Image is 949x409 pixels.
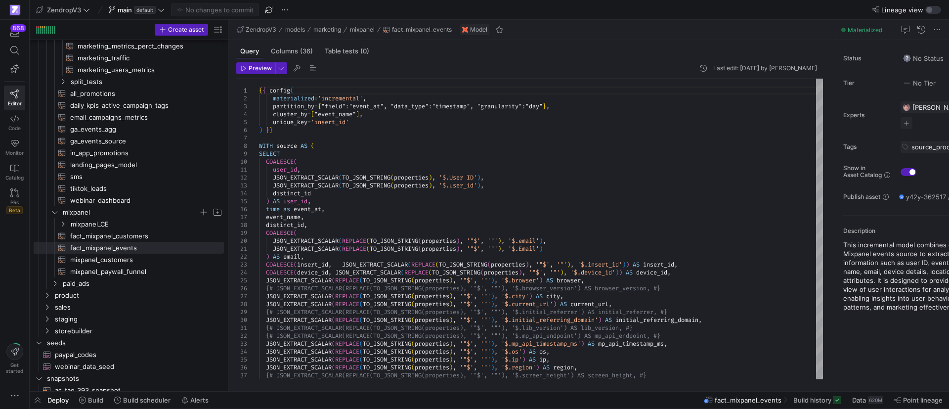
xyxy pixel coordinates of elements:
[10,5,20,15] img: https://storage.googleapis.com/y42-prod-data-exchange/images/qZXOSqkTtPuVcXVzF40oUlM07HVTwZXfPK0U...
[75,392,108,409] button: Build
[6,206,23,214] span: Beta
[236,237,247,245] div: 20
[843,143,893,150] span: Tags
[543,102,546,110] span: }
[4,1,25,18] a: https://storage.googleapis.com/y42-prod-data-exchange/images/qZXOSqkTtPuVcXVzF40oUlM07HVTwZXfPK0U...
[177,392,213,409] button: Alerts
[422,237,456,245] span: properties
[536,261,550,269] span: '"$'
[71,219,222,230] span: mixpanel_CE
[70,159,213,171] span: landing_pages_model​​​​​​​​​​
[501,245,505,253] span: ,
[34,123,224,135] a: ga_events_agg​​​​​​​​​​
[5,150,24,156] span: Monitor
[55,325,222,337] span: storebuilder
[318,102,321,110] span: {
[890,392,947,409] button: Point lineage
[88,396,103,404] span: Build
[236,150,247,158] div: 9
[345,102,349,110] span: :
[392,26,452,33] span: fact_mixpanel_events
[249,65,272,72] span: Preview
[34,99,224,111] a: daily_kpis_active_campaign_tags​​​​​​​​​​
[321,205,325,213] span: ,
[311,24,344,36] button: marketing
[467,237,480,245] span: '"$'
[236,118,247,126] div: 5
[55,349,213,361] span: paypal_codes​​​​​​
[314,110,356,118] span: "event_name"
[4,86,25,110] a: Editor
[70,124,213,135] span: ga_events_agg​​​​​​​​​​
[34,3,92,16] button: ZendropV3
[394,174,429,182] span: properties
[429,182,432,189] span: )
[848,392,888,409] button: Data620M
[78,64,213,76] span: marketing_users_metrics​​​​​​​​​​
[283,205,290,213] span: as
[34,52,224,64] div: Press SPACE to select this row.
[168,26,204,33] span: Create asset
[901,52,946,65] button: No statusNo Status
[550,261,553,269] span: ,
[266,253,269,261] span: )
[366,245,370,253] span: (
[418,245,422,253] span: (
[793,396,831,404] span: Build history
[852,396,866,404] span: Data
[4,135,25,160] a: Monitor
[307,197,311,205] span: ,
[236,87,247,94] div: 1
[314,102,318,110] span: =
[477,174,480,182] span: )
[266,213,301,221] span: event_name
[311,110,314,118] span: [
[236,221,247,229] div: 18
[439,261,487,269] span: TO_JSON_STRING
[301,253,304,261] span: ,
[557,261,567,269] span: '"'
[236,253,247,261] div: 22
[34,159,224,171] a: landing_pages_model​​​​​​​​​​
[271,48,313,54] span: Columns
[273,174,339,182] span: JSON_EXTRACT_SCALAR
[236,110,247,118] div: 4
[5,175,24,181] span: Catalog
[390,182,394,189] span: (
[266,261,294,269] span: COALESCE
[8,125,21,131] span: Code
[339,174,342,182] span: (
[78,52,213,64] span: marketing_traffic​​​​​​​​​​
[314,94,318,102] span: =
[868,396,883,404] div: 620M
[259,126,262,134] span: )
[266,205,280,213] span: time
[47,6,81,14] span: ZendropV3
[236,182,247,189] div: 13
[34,147,224,159] div: Press SPACE to select this row.
[903,396,943,404] span: Point lineage
[34,111,224,123] div: Press SPACE to select this row.
[422,245,456,253] span: properties
[390,102,429,110] span: "data_type"
[236,94,247,102] div: 2
[273,253,280,261] span: AS
[300,48,313,54] span: (36)
[381,24,454,36] button: fact_mixpanel_events
[321,102,345,110] span: "field"
[307,118,311,126] span: =
[273,102,314,110] span: partition_by
[418,237,422,245] span: (
[477,102,522,110] span: "granularity"
[34,99,224,111] div: Press SPACE to select this row.
[34,88,224,99] div: Press SPACE to select this row.
[8,100,22,106] span: Editor
[491,261,525,269] span: properties
[34,52,224,64] a: marketing_traffic​​​​​​​​​​
[294,229,297,237] span: (
[10,24,26,32] div: 868
[273,118,307,126] span: unique_key
[342,261,408,269] span: JSON_EXTRACT_SCALAR
[467,245,480,253] span: '"$'
[259,142,273,150] span: WITH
